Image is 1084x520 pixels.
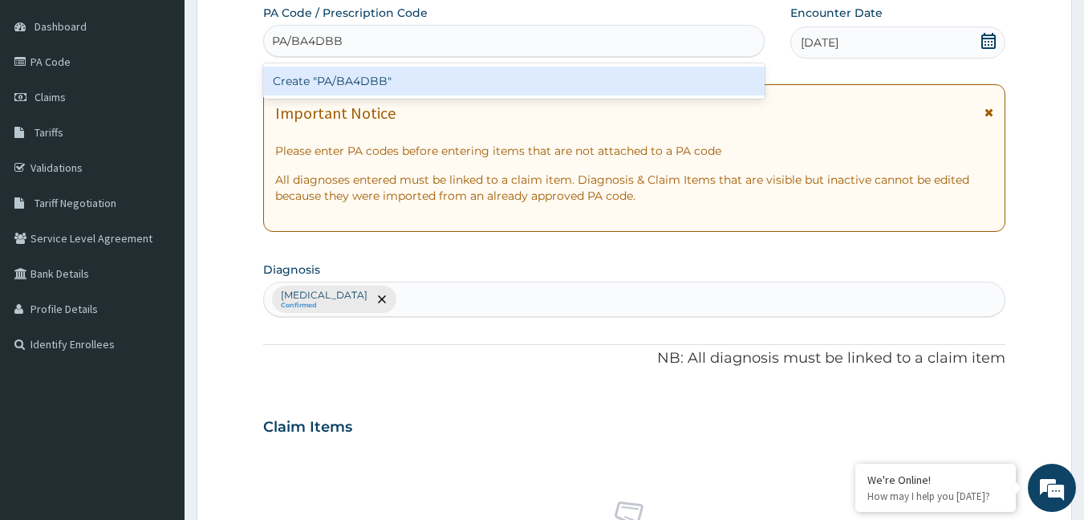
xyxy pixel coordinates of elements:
p: All diagnoses entered must be linked to a claim item. Diagnosis & Claim Items that are visible bu... [275,172,994,204]
img: d_794563401_company_1708531726252_794563401 [30,80,65,120]
label: Diagnosis [263,262,320,278]
span: Dashboard [35,19,87,34]
span: Tariff Negotiation [35,196,116,210]
p: How may I help you today? [867,490,1004,503]
span: [DATE] [801,35,838,51]
h3: Claim Items [263,419,352,437]
span: We're online! [93,157,221,319]
label: PA Code / Prescription Code [263,5,428,21]
p: Please enter PA codes before entering items that are not attached to a PA code [275,143,994,159]
h1: Important Notice [275,104,396,122]
label: Encounter Date [790,5,883,21]
textarea: Type your message and hit 'Enter' [8,348,306,404]
div: We're Online! [867,473,1004,487]
div: Chat with us now [83,90,270,111]
span: Claims [35,90,66,104]
div: Create "PA/BA4DBB" [263,67,765,95]
p: NB: All diagnosis must be linked to a claim item [263,348,1006,369]
span: Tariffs [35,125,63,140]
div: Minimize live chat window [263,8,302,47]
